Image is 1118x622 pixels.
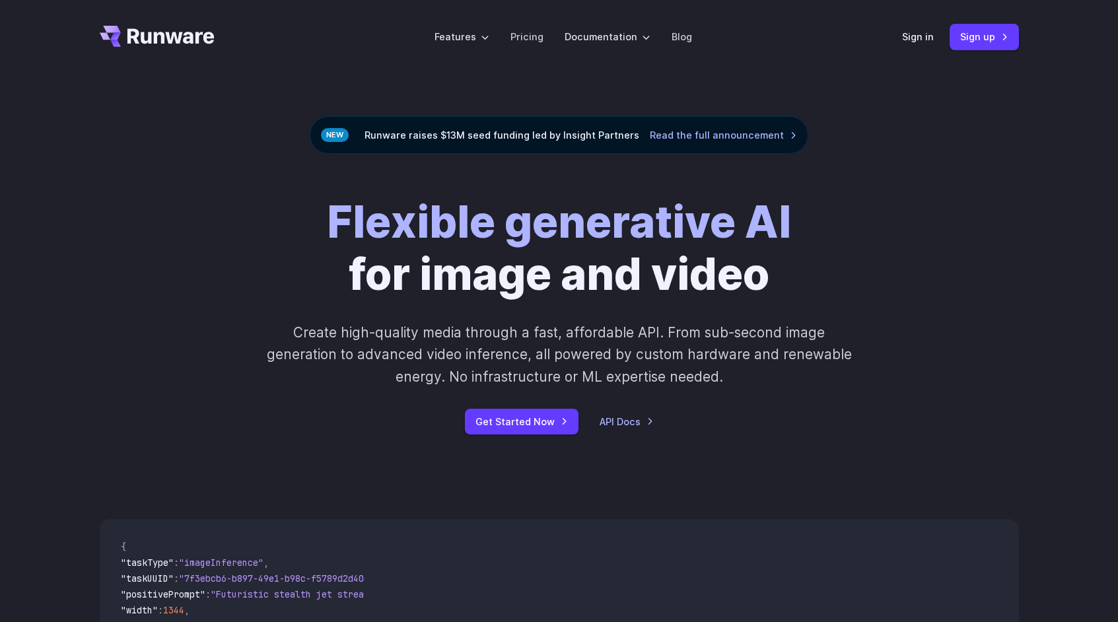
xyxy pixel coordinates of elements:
[184,604,190,616] span: ,
[179,572,380,584] span: "7f3ebcb6-b897-49e1-b98c-f5789d2d40d7"
[435,29,489,44] label: Features
[465,409,578,434] a: Get Started Now
[672,29,692,44] a: Blog
[265,322,853,388] p: Create high-quality media through a fast, affordable API. From sub-second image generation to adv...
[263,557,269,569] span: ,
[565,29,650,44] label: Documentation
[600,414,654,429] a: API Docs
[650,127,797,143] a: Read the full announcement
[327,196,791,300] h1: for image and video
[174,557,179,569] span: :
[205,588,211,600] span: :
[174,572,179,584] span: :
[121,604,158,616] span: "width"
[327,195,791,248] strong: Flexible generative AI
[310,116,808,154] div: Runware raises $13M seed funding led by Insight Partners
[163,604,184,616] span: 1344
[121,557,174,569] span: "taskType"
[179,557,263,569] span: "imageInference"
[211,588,691,600] span: "Futuristic stealth jet streaking through a neon-lit cityscape with glowing purple exhaust"
[902,29,934,44] a: Sign in
[100,26,215,47] a: Go to /
[121,541,126,553] span: {
[158,604,163,616] span: :
[121,572,174,584] span: "taskUUID"
[950,24,1019,50] a: Sign up
[121,588,205,600] span: "positivePrompt"
[510,29,543,44] a: Pricing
